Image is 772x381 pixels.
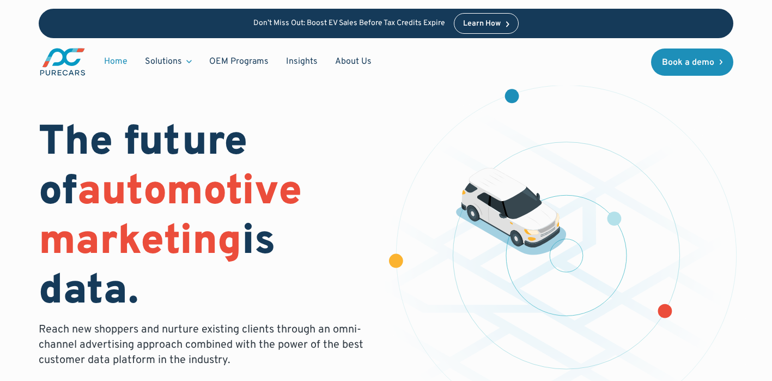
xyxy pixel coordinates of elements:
[651,49,734,76] a: Book a demo
[145,56,182,68] div: Solutions
[662,58,714,67] div: Book a demo
[39,322,370,368] p: Reach new shoppers and nurture existing clients through an omni-channel advertising approach comb...
[39,47,87,77] a: main
[39,167,302,269] span: automotive marketing
[277,51,326,72] a: Insights
[136,51,200,72] div: Solutions
[326,51,380,72] a: About Us
[463,20,501,28] div: Learn How
[253,19,445,28] p: Don’t Miss Out: Boost EV Sales Before Tax Credits Expire
[454,13,519,34] a: Learn How
[456,168,567,255] img: illustration of a vehicle
[39,119,373,318] h1: The future of is data.
[39,47,87,77] img: purecars logo
[200,51,277,72] a: OEM Programs
[95,51,136,72] a: Home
